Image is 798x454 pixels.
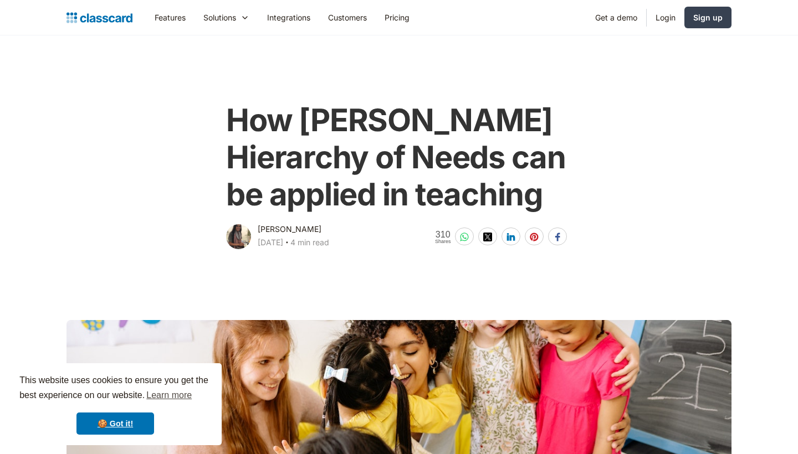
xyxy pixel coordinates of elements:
div: cookieconsent [9,363,222,445]
img: whatsapp-white sharing button [460,233,469,241]
span: 310 [435,230,451,239]
div: [PERSON_NAME] [258,223,321,236]
a: Customers [319,5,376,30]
a: Integrations [258,5,319,30]
div: Solutions [203,12,236,23]
div: 4 min read [290,236,329,249]
img: pinterest-white sharing button [530,233,539,241]
img: linkedin-white sharing button [507,233,515,241]
div: ‧ [283,236,290,251]
a: dismiss cookie message [76,412,154,435]
div: Solutions [195,5,258,30]
h1: How [PERSON_NAME] Hierarchy of Needs can be applied in teaching [226,102,571,214]
span: Shares [435,239,451,244]
a: home [66,10,132,25]
a: learn more about cookies [145,387,193,404]
img: twitter-white sharing button [483,233,492,241]
a: Sign up [684,7,731,28]
a: Get a demo [586,5,646,30]
div: [DATE] [258,236,283,249]
a: Login [647,5,684,30]
a: Pricing [376,5,418,30]
img: facebook-white sharing button [553,233,562,241]
a: Features [146,5,195,30]
span: This website uses cookies to ensure you get the best experience on our website. [19,374,211,404]
div: Sign up [693,12,723,23]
